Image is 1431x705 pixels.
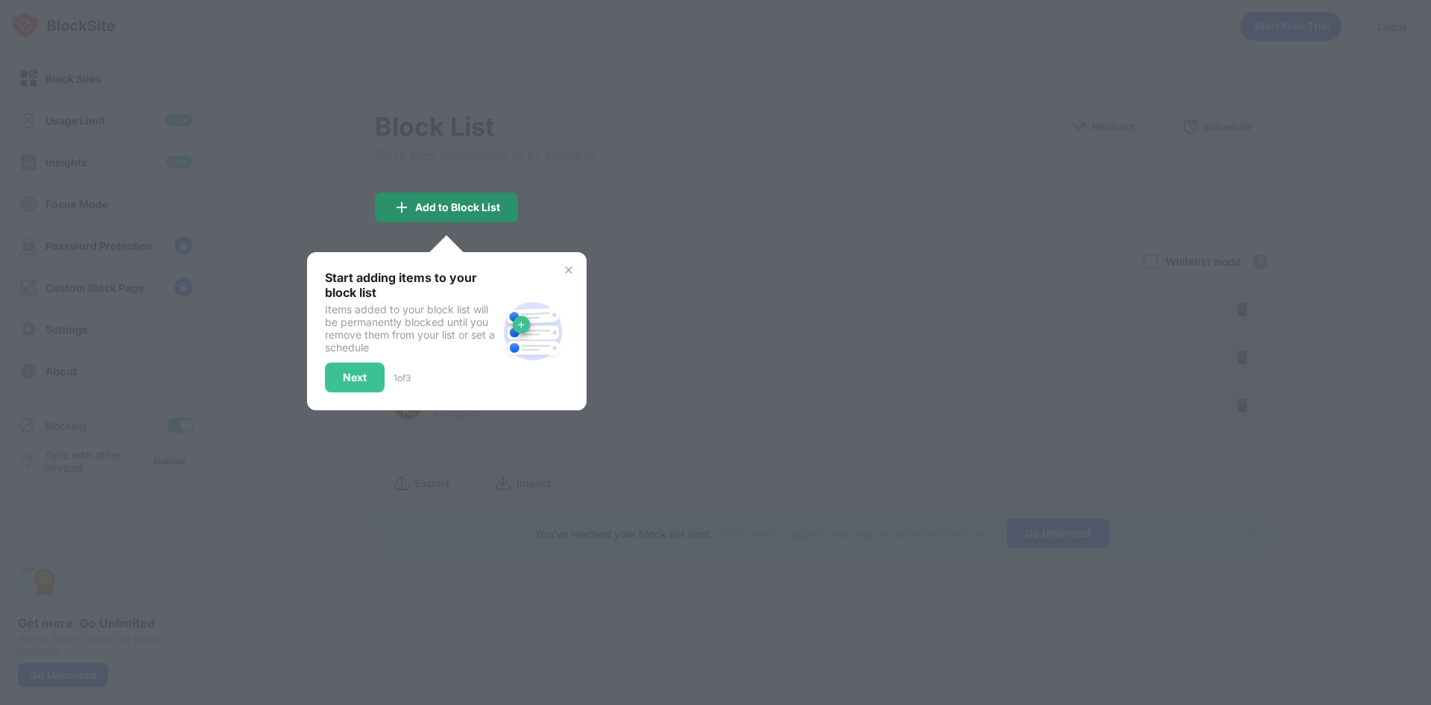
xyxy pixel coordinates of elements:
div: Start adding items to your block list [325,270,497,300]
div: Next [343,372,367,383]
div: Items added to your block list will be permanently blocked until you remove them from your list o... [325,303,497,354]
img: x-button.svg [563,264,575,276]
div: 1 of 3 [394,372,411,383]
img: block-site.svg [497,295,569,367]
div: Add to Block List [415,201,500,213]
